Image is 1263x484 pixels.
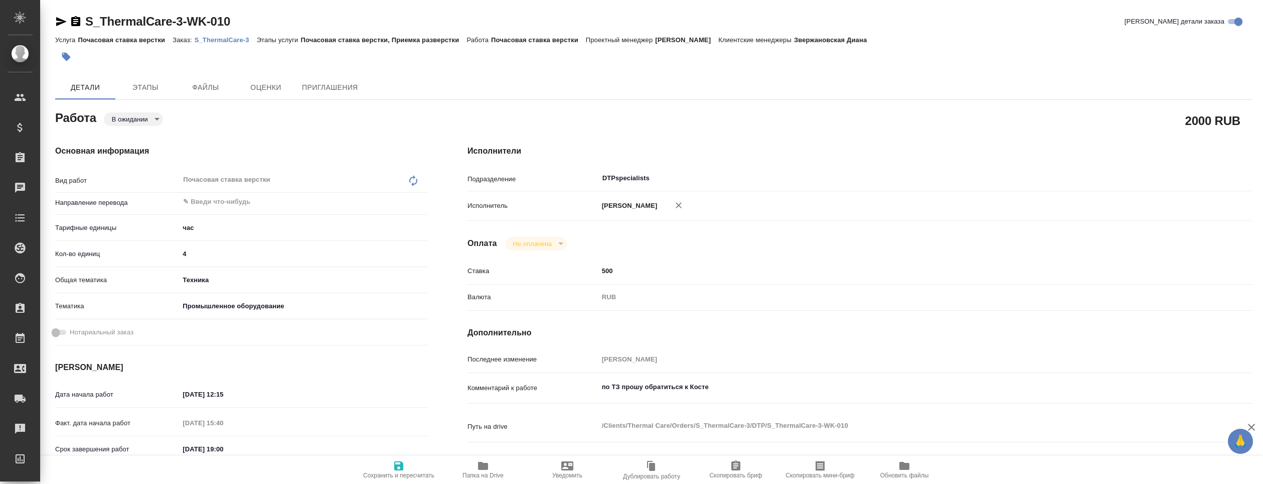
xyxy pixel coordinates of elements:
[709,472,762,479] span: Скопировать бриф
[467,201,598,211] p: Исполнитель
[173,36,194,44] p: Заказ:
[462,472,504,479] span: Папка на Drive
[55,444,179,454] p: Срок завершения работ
[794,36,874,44] p: Звержановская Диана
[609,456,694,484] button: Дублировать работу
[668,194,690,216] button: Удалить исполнителя
[70,16,82,28] button: Скопировать ссылку
[510,239,555,248] button: Не оплачена
[467,383,598,393] p: Комментарий к работе
[422,201,424,203] button: Open
[55,46,77,68] button: Добавить тэг
[694,456,778,484] button: Скопировать бриф
[1181,177,1183,179] button: Open
[182,81,230,94] span: Файлы
[525,456,609,484] button: Уведомить
[598,352,1187,367] input: Пустое поле
[55,176,179,186] p: Вид работ
[505,237,567,251] div: В ожидании
[55,390,179,400] p: Дата начала работ
[109,115,151,124] button: В ожидании
[300,36,466,44] p: Почасовая ставка верстки, Приемка разверстки
[104,112,163,126] div: В ожидании
[55,418,179,428] p: Факт. дата начала работ
[195,35,257,44] a: S_ThermalCare-3
[598,289,1187,306] div: RUB
[1125,17,1224,27] span: [PERSON_NAME] детали заказа
[718,36,794,44] p: Клиентские менеджеры
[363,472,434,479] span: Сохранить и пересчитать
[242,81,290,94] span: Оценки
[179,387,267,402] input: ✎ Введи что-нибудь
[55,301,179,311] p: Тематика
[179,247,427,261] input: ✎ Введи что-нибудь
[55,16,67,28] button: Скопировать ссылку для ЯМессенджера
[357,456,441,484] button: Сохранить и пересчитать
[598,417,1187,434] textarea: /Clients/Thermal Care/Orders/S_ThermalCare-3/DTP/S_ThermalCare-3-WK-010
[467,327,1252,339] h4: Дополнительно
[598,201,658,211] p: [PERSON_NAME]
[55,249,179,259] p: Кол-во единиц
[467,266,598,276] p: Ставка
[1232,431,1249,452] span: 🙏
[55,223,179,233] p: Тарифные единицы
[182,196,391,208] input: ✎ Введи что-нибудь
[179,416,267,430] input: Пустое поле
[179,219,427,236] div: час
[466,36,491,44] p: Работа
[467,354,598,365] p: Последнее изменение
[623,473,680,480] span: Дублировать работу
[179,298,427,315] div: Промышленное оборудование
[78,36,173,44] p: Почасовая ставка верстки
[70,327,133,337] span: Нотариальный заказ
[121,81,170,94] span: Этапы
[880,472,929,479] span: Обновить файлы
[467,422,598,432] p: Путь на drive
[586,36,655,44] p: Проектный менеджер
[1185,112,1240,129] h2: 2000 RUB
[598,379,1187,396] textarea: по ТЗ прошу обратиться к Косте
[55,36,78,44] p: Услуга
[61,81,109,94] span: Детали
[257,36,301,44] p: Этапы услуги
[598,264,1187,278] input: ✎ Введи что-нибудь
[491,36,586,44] p: Почасовая ставка верстки
[55,198,179,208] p: Направление перевода
[862,456,946,484] button: Обновить файлы
[55,275,179,285] p: Общая тематика
[552,472,582,479] span: Уведомить
[467,237,497,250] h4: Оплата
[85,15,230,28] a: S_ThermalCare-3-WK-010
[55,108,96,126] h2: Работа
[655,36,718,44] p: [PERSON_NAME]
[467,145,1252,157] h4: Исполнители
[55,145,427,157] h4: Основная информация
[441,456,525,484] button: Папка на Drive
[467,174,598,184] p: Подразделение
[55,361,427,374] h4: [PERSON_NAME]
[302,81,358,94] span: Приглашения
[778,456,862,484] button: Скопировать мини-бриф
[179,442,267,456] input: ✎ Введи что-нибудь
[179,272,427,289] div: Техника
[1228,429,1253,454] button: 🙏
[785,472,854,479] span: Скопировать мини-бриф
[467,292,598,302] p: Валюта
[195,36,257,44] p: S_ThermalCare-3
